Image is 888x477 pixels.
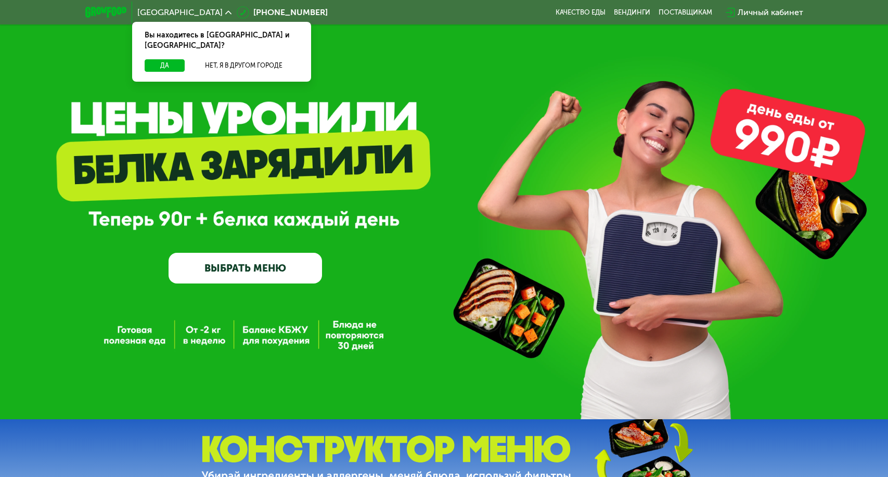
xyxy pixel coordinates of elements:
span: [GEOGRAPHIC_DATA] [137,8,223,17]
a: Вендинги [614,8,650,17]
button: Да [145,59,185,72]
div: Личный кабинет [738,6,803,19]
div: поставщикам [659,8,712,17]
button: Нет, я в другом городе [189,59,299,72]
a: [PHONE_NUMBER] [237,6,328,19]
div: Вы находитесь в [GEOGRAPHIC_DATA] и [GEOGRAPHIC_DATA]? [132,22,311,59]
a: ВЫБРАТЬ МЕНЮ [169,253,322,283]
a: Качество еды [556,8,606,17]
